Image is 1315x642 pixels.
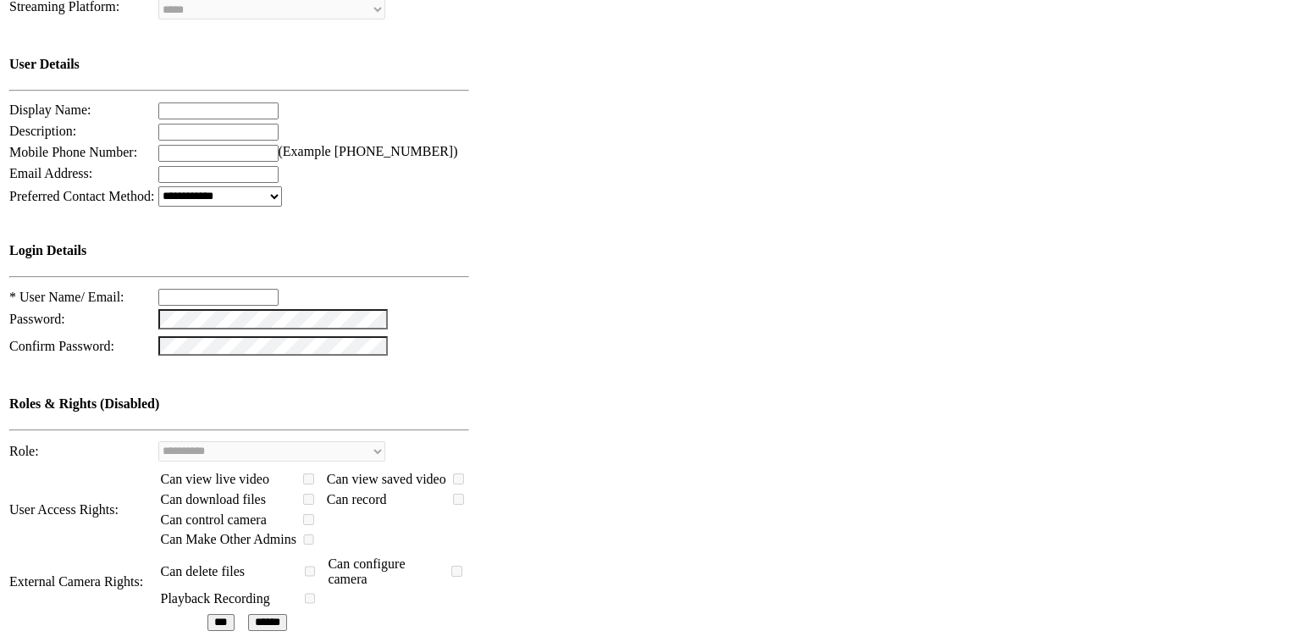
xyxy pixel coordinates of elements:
span: Can delete files [161,564,246,578]
span: Can view saved video [327,472,446,486]
h4: Roles & Rights (Disabled) [9,396,469,412]
span: Password: [9,312,65,326]
span: (Example [PHONE_NUMBER]) [279,144,458,158]
span: Can Make Other Admins [161,532,296,546]
h4: User Details [9,57,469,72]
span: Playback Recording [161,591,270,606]
span: Description: [9,124,76,138]
span: Mobile Phone Number: [9,145,137,159]
span: Confirm Password: [9,339,114,353]
td: External Camera Rights: [8,553,156,611]
span: Display Name: [9,102,91,117]
span: Can record [327,492,387,506]
span: Can control camera [161,512,267,527]
td: Role: [8,440,156,462]
span: * User Name/ Email: [9,290,124,304]
h4: Login Details [9,243,469,258]
span: Can download files [161,492,266,506]
span: Can configure camera [328,556,405,586]
span: User Access Rights: [9,502,119,517]
span: Can view live video [161,472,269,486]
span: Preferred Contact Method: [9,189,155,203]
span: Email Address: [9,166,92,180]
